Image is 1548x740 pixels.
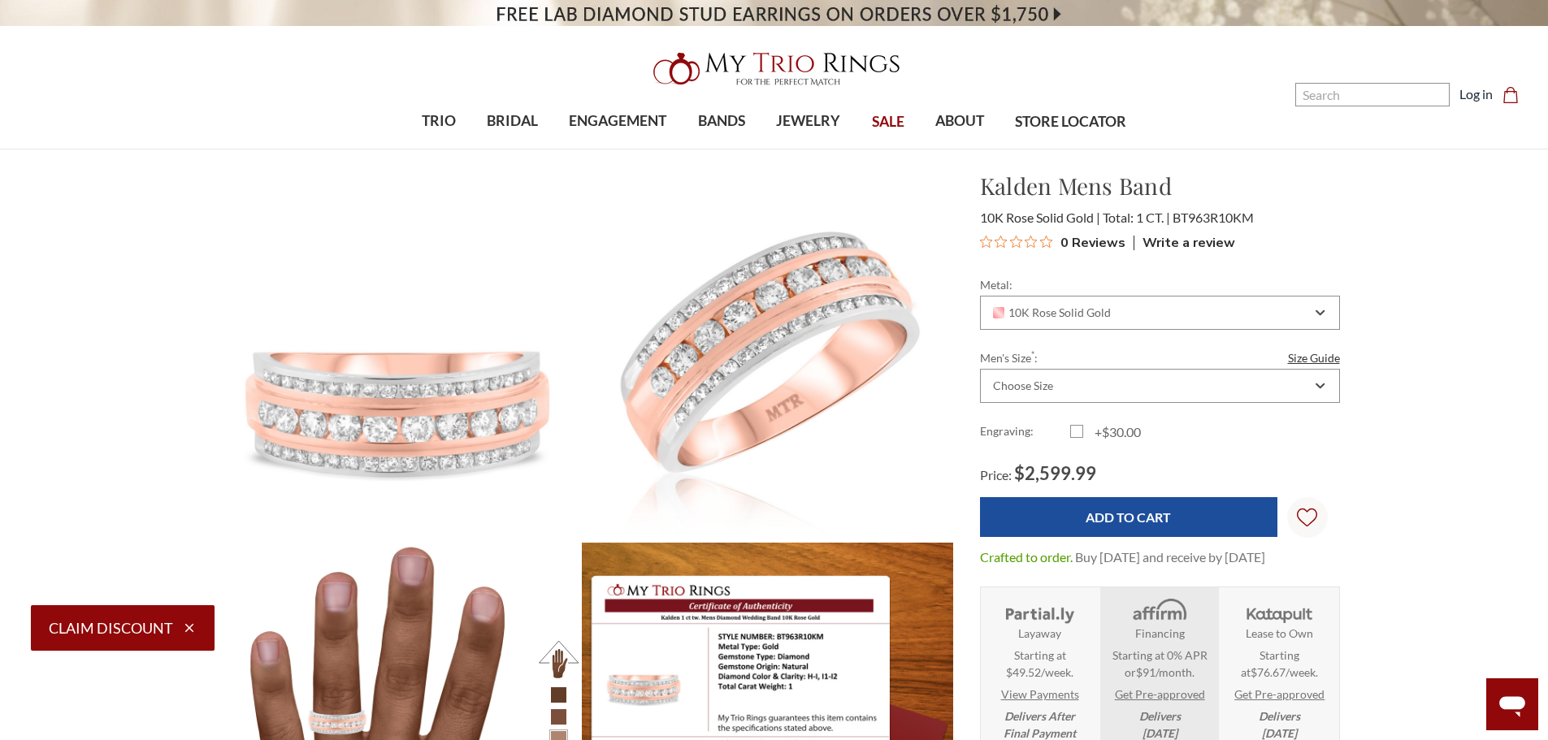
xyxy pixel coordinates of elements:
span: $76.67/week [1251,665,1316,679]
div: Choose Size [993,379,1053,392]
button: Rated 0 out of 5 stars from 0 reviews. Jump to reviews. [980,230,1125,254]
span: Starting at 0% APR or /month. [1105,647,1213,681]
a: BANDS [683,95,761,148]
label: Metal: [980,276,1340,293]
img: My Trio Rings [644,43,904,95]
a: ENGAGEMENT [553,95,682,148]
span: [DATE] [1262,726,1297,740]
a: My Trio Rings [449,43,1099,95]
button: submenu toggle [505,148,521,149]
span: 10K Rose Solid Gold [980,210,1100,225]
div: Combobox [980,296,1340,330]
span: STORE LOCATOR [1015,111,1126,132]
span: Starting at $49.52/week. [1006,647,1073,681]
span: Price: [980,467,1012,483]
img: Layaway [1002,597,1078,625]
label: Men's Size : [980,349,1340,366]
img: Photo of Kalden 1 ct tw. Mens Diamond Wedding Band 10K Rose Gold [BT963RM] [582,170,953,539]
span: BANDS [698,110,745,132]
span: Starting at . [1225,647,1333,681]
dt: Crafted to order. [980,547,1073,567]
h1: Kalden Mens Band [980,169,1340,203]
a: ABOUT [920,95,999,148]
button: submenu toggle [609,148,626,149]
span: 10K Rose Solid Gold [993,306,1112,319]
a: View Payments [1001,686,1079,703]
a: Log in [1459,84,1493,104]
a: BRIDAL [471,95,553,148]
a: TRIO [406,95,471,148]
button: Claim Discount [31,605,215,651]
span: ENGAGEMENT [569,110,666,132]
span: TRIO [422,110,456,132]
svg: cart.cart_preview [1502,87,1519,103]
a: JEWELRY [761,95,856,148]
a: STORE LOCATOR [999,96,1142,149]
img: Affirm [1121,597,1197,625]
span: $91 [1136,665,1156,679]
a: Wish Lists [1287,497,1328,538]
div: Write a review [1134,236,1235,250]
svg: Wish Lists [1297,457,1317,578]
div: Combobox [980,369,1340,403]
img: Katapult [1242,597,1317,625]
span: ABOUT [935,110,984,132]
span: SALE [872,111,904,132]
label: Engraving: [980,422,1070,442]
dd: Buy [DATE] and receive by [DATE] [1075,547,1265,567]
input: Search [1295,83,1450,106]
span: BT963R10KM [1173,210,1254,225]
a: Get Pre-approved [1234,686,1325,703]
a: Size Guide [1288,349,1340,366]
span: $2,599.99 [1014,462,1096,484]
a: Get Pre-approved [1115,686,1205,703]
label: +$30.00 [1070,422,1160,442]
span: 0 Reviews [1060,230,1125,254]
strong: Lease to Own [1246,625,1313,642]
button: submenu toggle [952,148,968,149]
input: Add to Cart [980,497,1277,537]
button: submenu toggle [431,148,447,149]
span: [DATE] [1143,726,1177,740]
img: Photo of Kalden 1 ct tw. Mens Diamond Wedding Band 10K Rose Gold [BT963RM] [210,170,581,539]
a: Cart with 0 items [1502,84,1528,104]
span: Total: 1 CT. [1103,210,1170,225]
span: JEWELRY [776,110,840,132]
strong: Layaway [1018,625,1061,642]
a: SALE [856,96,919,149]
strong: Financing [1135,625,1185,642]
span: BRIDAL [487,110,538,132]
button: submenu toggle [800,148,817,149]
button: submenu toggle [713,148,730,149]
